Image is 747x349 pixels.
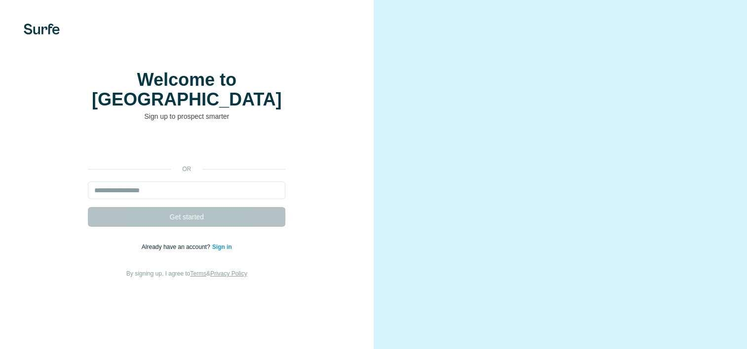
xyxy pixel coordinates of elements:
h1: Welcome to [GEOGRAPHIC_DATA] [88,70,285,109]
p: or [171,165,202,174]
a: Terms [190,270,206,277]
span: By signing up, I agree to & [126,270,247,277]
a: Privacy Policy [210,270,247,277]
iframe: Sign in with Google Dialog [544,10,737,134]
a: Sign in [212,244,232,250]
span: Already have an account? [142,244,212,250]
iframe: Sign in with Google Button [83,136,290,158]
p: Sign up to prospect smarter [88,111,285,121]
img: Surfe's logo [24,24,60,35]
